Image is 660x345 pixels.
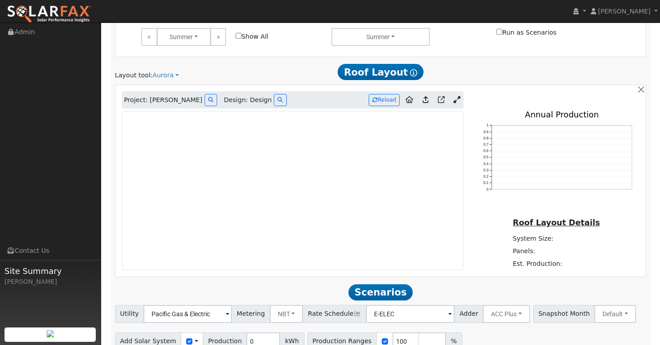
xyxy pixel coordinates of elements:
[454,305,483,323] span: Adder
[236,32,268,41] label: Show All
[483,143,489,147] text: 0.7
[236,33,241,39] input: Show All
[47,330,54,337] img: retrieve
[366,305,455,323] input: Select a Rate Schedule
[594,305,636,323] button: Default
[496,28,556,37] label: Run as Scenarios
[483,136,489,140] text: 0.8
[152,71,179,80] a: Aurora
[232,305,270,323] span: Metering
[483,175,489,179] text: 0.2
[338,64,424,80] span: Roof Layout
[4,277,96,287] div: [PERSON_NAME]
[4,265,96,277] span: Site Summary
[483,162,489,166] text: 0.4
[511,245,597,258] td: Panels:
[598,8,651,15] span: [PERSON_NAME]
[450,93,464,107] a: Expand Aurora window
[483,305,530,323] button: ACC Plus
[143,305,232,323] input: Select a Utility
[483,149,489,153] text: 0.6
[270,305,303,323] button: NBT
[496,29,502,35] input: Run as Scenarios
[483,168,489,172] text: 0.3
[419,93,432,107] a: Upload consumption to Aurora project
[210,28,226,46] a: >
[402,93,417,107] a: Aurora to Home
[525,110,599,119] text: Annual Production
[303,305,366,323] span: Rate Schedule
[486,123,489,127] text: 1
[141,28,157,46] a: <
[486,188,489,192] text: 0
[115,72,153,79] span: Layout tool:
[331,28,430,46] button: Summer
[533,305,595,323] span: Snapshot Month
[511,233,597,245] td: System Size:
[483,130,489,134] text: 0.9
[348,284,413,300] span: Scenarios
[434,93,448,107] a: Open in Aurora
[224,95,272,105] span: Design: Design
[483,181,489,185] text: 0.1
[511,258,597,270] td: Est. Production:
[483,156,489,160] text: 0.5
[369,94,400,106] button: Reload
[124,95,202,105] span: Project: [PERSON_NAME]
[513,218,600,227] u: Roof Layout Details
[410,69,417,76] i: Show Help
[115,305,144,323] span: Utility
[157,28,211,46] button: Summer
[7,5,91,24] img: SolarFax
